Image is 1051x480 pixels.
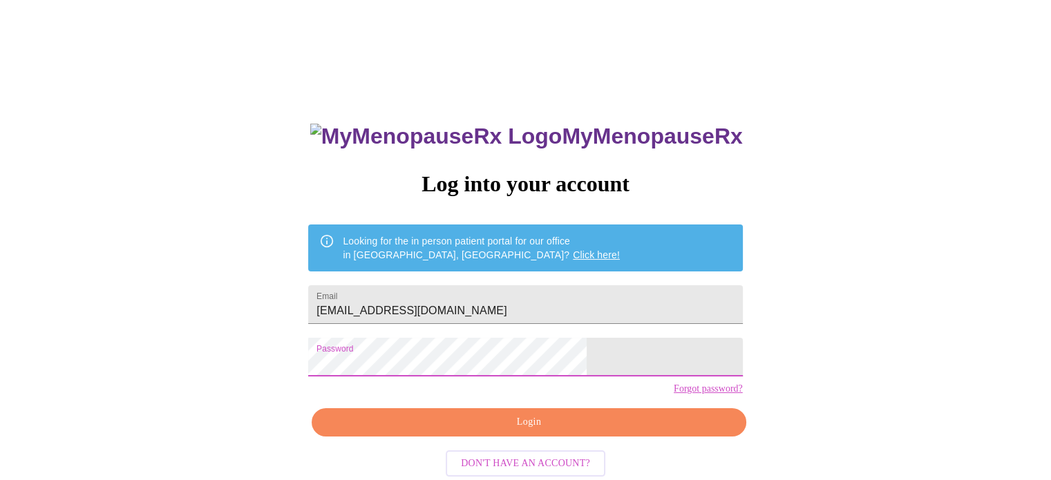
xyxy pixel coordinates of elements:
button: Login [312,408,746,436]
span: Login [328,414,730,431]
button: Don't have an account? [446,450,605,477]
a: Forgot password? [674,383,743,394]
img: MyMenopauseRx Logo [310,124,562,149]
div: Looking for the in person patient portal for our office in [GEOGRAPHIC_DATA], [GEOGRAPHIC_DATA]? [343,229,620,267]
h3: MyMenopauseRx [310,124,743,149]
a: Don't have an account? [442,456,609,468]
h3: Log into your account [308,171,742,197]
span: Don't have an account? [461,455,590,472]
a: Click here! [573,249,620,260]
